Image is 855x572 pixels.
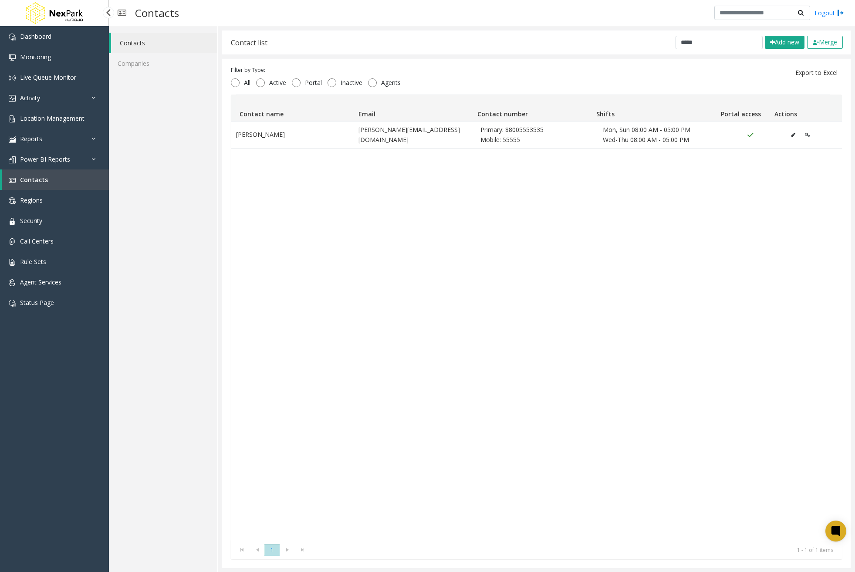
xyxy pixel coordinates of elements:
[231,66,405,74] div: Filter by Type:
[20,73,76,81] span: Live Queue Monitor
[20,114,84,122] span: Location Management
[603,135,715,145] span: Wed-Thu 08:00 AM - 05:00 PM
[336,78,367,87] span: Inactive
[9,136,16,143] img: 'icon'
[837,8,844,17] img: logout
[813,40,819,45] img: check
[20,32,51,41] span: Dashboard
[20,257,46,266] span: Rule Sets
[2,169,109,190] a: Contacts
[20,278,61,286] span: Agent Services
[264,544,280,556] span: Page 1
[9,259,16,266] img: 'icon'
[368,78,377,87] input: Agents
[786,129,800,142] button: Edit
[790,66,843,80] button: Export to Excel
[474,95,593,121] th: Contact number
[9,177,16,184] img: 'icon'
[353,122,476,148] td: [PERSON_NAME][EMAIL_ADDRESS][DOMAIN_NAME]
[109,53,217,74] a: Companies
[240,78,255,87] span: All
[765,36,804,49] button: Add new
[9,156,16,163] img: 'icon'
[480,125,592,135] span: Primary: 88005553535
[807,36,843,49] button: Merge
[377,78,405,87] span: Agents
[231,95,842,540] div: Data table
[9,218,16,225] img: 'icon'
[9,300,16,307] img: 'icon'
[231,37,267,48] div: Contact list
[9,238,16,245] img: 'icon'
[20,217,42,225] span: Security
[9,34,16,41] img: 'icon'
[111,33,217,53] a: Contacts
[9,54,16,61] img: 'icon'
[747,132,754,139] img: Portal Access Active
[231,78,240,87] input: All
[118,2,126,24] img: pageIcon
[814,8,844,17] a: Logout
[800,129,815,142] button: Edit Portal Access
[20,135,42,143] span: Reports
[20,196,43,204] span: Regions
[592,95,711,121] th: Shifts
[603,125,715,135] span: Mon, Sun 08:00 AM - 05:00 PM
[292,78,301,87] input: Portal
[131,2,183,24] h3: Contacts
[9,74,16,81] img: 'icon'
[328,78,336,87] input: Inactive
[480,135,592,145] span: Mobile: 55555
[9,115,16,122] img: 'icon'
[20,176,48,184] span: Contacts
[20,237,54,245] span: Call Centers
[355,95,474,121] th: Email
[20,155,70,163] span: Power BI Reports
[9,95,16,102] img: 'icon'
[711,95,771,121] th: Portal access
[231,122,353,148] td: [PERSON_NAME]
[771,95,830,121] th: Actions
[20,94,40,102] span: Activity
[315,546,833,554] kendo-pager-info: 1 - 1 of 1 items
[236,95,355,121] th: Contact name
[9,279,16,286] img: 'icon'
[256,78,265,87] input: Active
[265,78,291,87] span: Active
[20,298,54,307] span: Status Page
[9,197,16,204] img: 'icon'
[301,78,326,87] span: Portal
[20,53,51,61] span: Monitoring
